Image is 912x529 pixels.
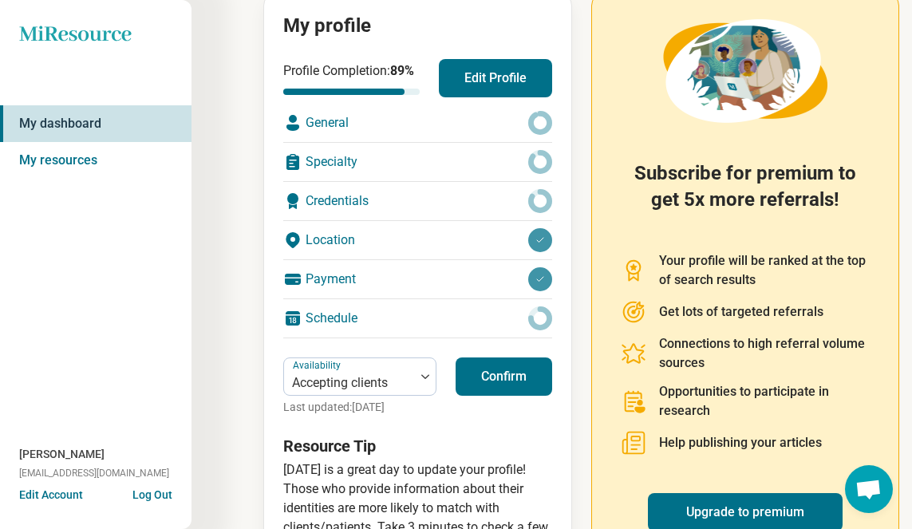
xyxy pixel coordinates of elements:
[283,435,552,457] h3: Resource Tip
[283,182,552,220] div: Credentials
[390,63,414,78] span: 89 %
[283,299,552,338] div: Schedule
[293,360,344,371] label: Availability
[283,399,436,416] p: Last updated: [DATE]
[659,433,822,452] p: Help publishing your articles
[456,357,552,396] button: Confirm
[19,466,169,480] span: [EMAIL_ADDRESS][DOMAIN_NAME]
[19,487,83,503] button: Edit Account
[283,104,552,142] div: General
[659,251,871,290] p: Your profile will be ranked at the top of search results
[283,260,552,298] div: Payment
[283,221,552,259] div: Location
[659,334,871,373] p: Connections to high referral volume sources
[659,302,823,322] p: Get lots of targeted referrals
[845,465,893,513] div: Open chat
[659,382,871,420] p: Opportunities to participate in research
[283,143,552,181] div: Specialty
[439,59,552,97] button: Edit Profile
[132,487,172,499] button: Log Out
[283,61,420,95] div: Profile Completion:
[19,446,105,463] span: [PERSON_NAME]
[621,160,871,232] h2: Subscribe for premium to get 5x more referrals!
[283,13,552,40] h2: My profile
